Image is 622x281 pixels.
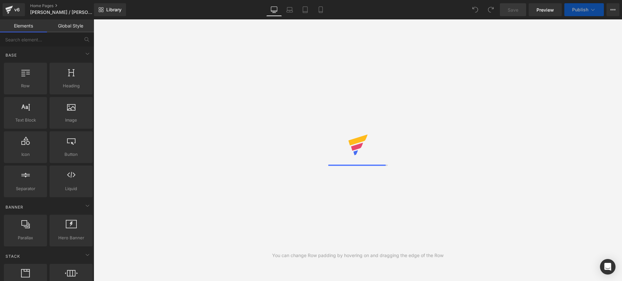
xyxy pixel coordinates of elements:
a: Home Pages [30,3,105,8]
a: New Library [94,3,126,16]
span: Liquid [52,185,91,192]
button: Publish [564,3,604,16]
span: Publish [572,7,588,12]
span: Library [106,7,121,13]
span: Banner [5,204,24,210]
span: Image [52,117,91,124]
a: Mobile [313,3,328,16]
span: [PERSON_NAME] / [PERSON_NAME] / [PERSON_NAME] [30,10,92,15]
div: Open Intercom Messenger [600,259,616,275]
span: Preview [536,6,554,13]
div: v6 [13,5,21,14]
span: Separator [6,185,45,192]
span: Save [508,6,518,13]
a: Preview [529,3,562,16]
span: Text Block [6,117,45,124]
button: Undo [469,3,482,16]
span: Row [6,82,45,89]
a: Laptop [282,3,297,16]
span: Button [52,151,91,158]
span: Stack [5,253,21,259]
span: Base [5,52,17,58]
span: Heading [52,82,91,89]
a: Desktop [266,3,282,16]
a: v6 [3,3,25,16]
a: Global Style [47,19,94,32]
div: You can change Row padding by hovering on and dragging the edge of the Row [272,252,443,259]
a: Tablet [297,3,313,16]
span: Parallax [6,234,45,241]
button: More [606,3,619,16]
button: Redo [484,3,497,16]
span: Hero Banner [52,234,91,241]
span: Icon [6,151,45,158]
